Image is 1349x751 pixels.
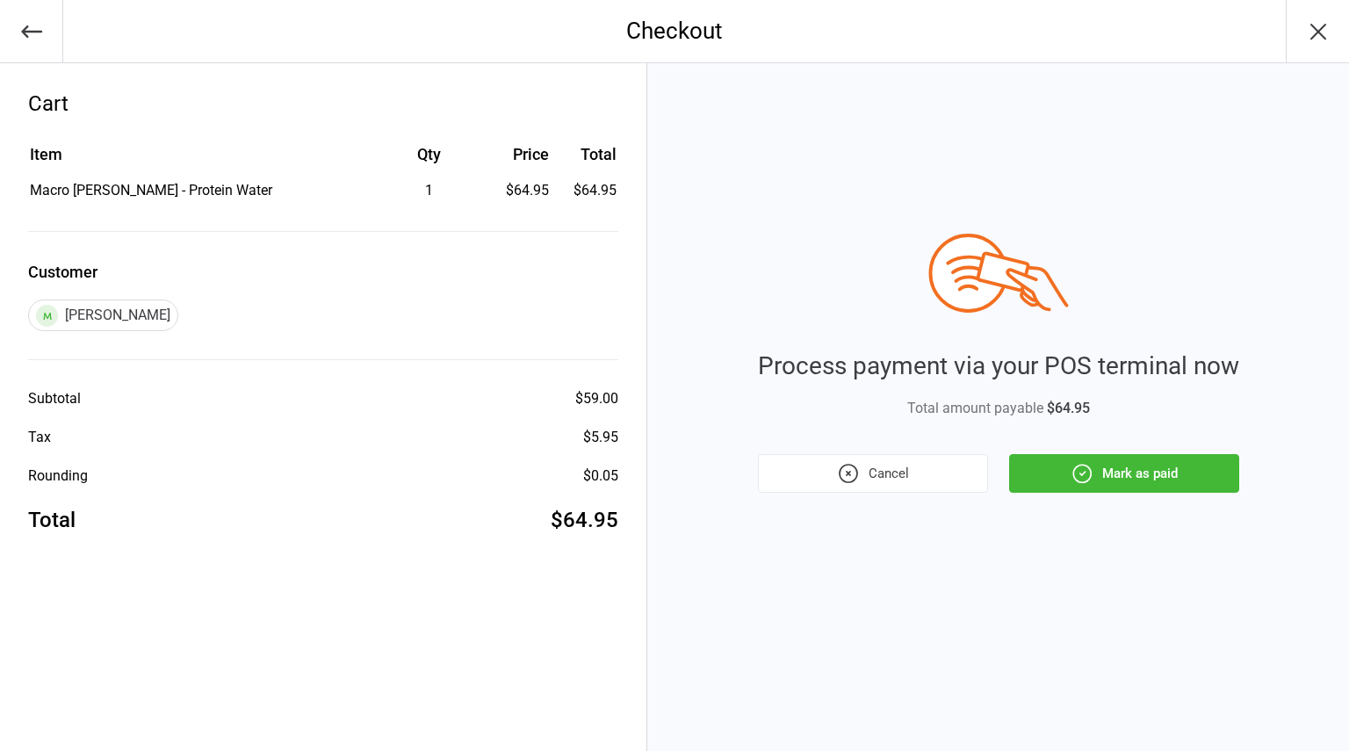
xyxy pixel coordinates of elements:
[487,180,549,201] div: $64.95
[551,504,618,536] div: $64.95
[758,348,1239,385] div: Process payment via your POS terminal now
[30,142,372,178] th: Item
[373,142,485,178] th: Qty
[556,180,617,201] td: $64.95
[28,388,81,409] div: Subtotal
[28,260,618,284] label: Customer
[1047,400,1090,416] span: $64.95
[583,466,618,487] div: $0.05
[28,504,76,536] div: Total
[28,300,178,331] div: [PERSON_NAME]
[758,454,988,493] button: Cancel
[556,142,617,178] th: Total
[758,398,1239,419] div: Total amount payable
[28,88,618,119] div: Cart
[575,388,618,409] div: $59.00
[28,466,88,487] div: Rounding
[30,182,272,199] span: Macro [PERSON_NAME] - Protein Water
[583,427,618,448] div: $5.95
[373,180,485,201] div: 1
[28,427,51,448] div: Tax
[487,142,549,166] div: Price
[1009,454,1239,493] button: Mark as paid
